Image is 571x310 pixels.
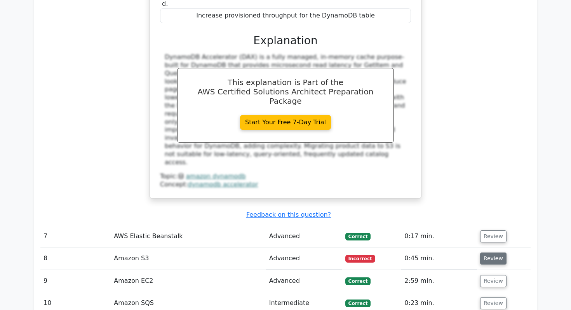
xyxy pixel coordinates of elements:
a: amazon dynamodb [186,172,246,180]
button: Review [480,253,507,265]
div: DynamoDB Accelerator (DAX) is a fully managed, in-memory cache purpose-built for DynamoDB that pr... [165,53,406,166]
span: Correct [345,277,371,285]
button: Review [480,297,507,309]
h3: Explanation [165,34,406,47]
td: 9 [40,270,111,292]
button: Review [480,230,507,242]
a: dynamodb accelerator [188,181,258,188]
span: Correct [345,233,371,240]
a: Start Your Free 7-Day Trial [240,115,331,130]
div: Increase provisioned throughput for the DynamoDB table [160,8,411,23]
td: Advanced [266,247,342,270]
td: Advanced [266,270,342,292]
span: Incorrect [345,255,375,263]
div: Topic: [160,172,411,181]
div: Concept: [160,181,411,189]
span: Correct [345,300,371,307]
td: AWS Elastic Beanstalk [111,225,266,247]
td: 7 [40,225,111,247]
td: Amazon EC2 [111,270,266,292]
td: 8 [40,247,111,270]
a: Feedback on this question? [246,211,331,218]
td: Advanced [266,225,342,247]
button: Review [480,275,507,287]
td: 0:17 min. [401,225,477,247]
td: 0:45 min. [401,247,477,270]
td: 2:59 min. [401,270,477,292]
td: Amazon S3 [111,247,266,270]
